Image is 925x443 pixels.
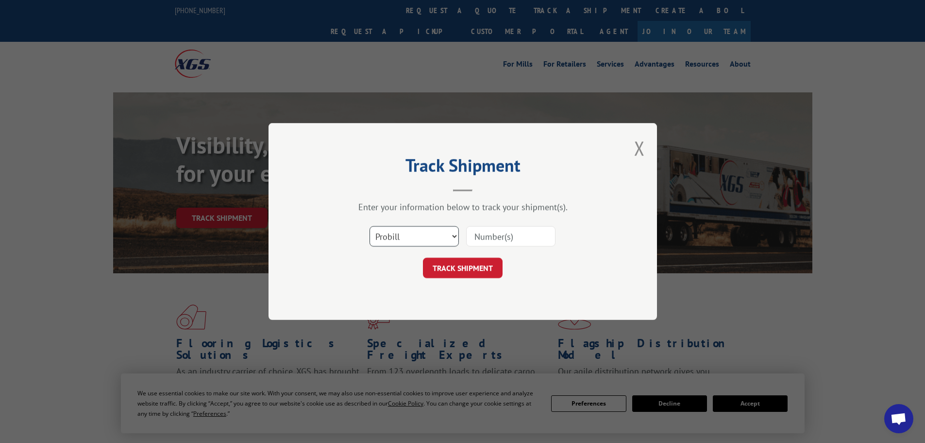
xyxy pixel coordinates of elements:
[466,226,555,247] input: Number(s)
[423,258,503,278] button: TRACK SHIPMENT
[634,135,645,161] button: Close modal
[317,201,608,213] div: Enter your information below to track your shipment(s).
[884,404,913,433] div: Open chat
[317,159,608,177] h2: Track Shipment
